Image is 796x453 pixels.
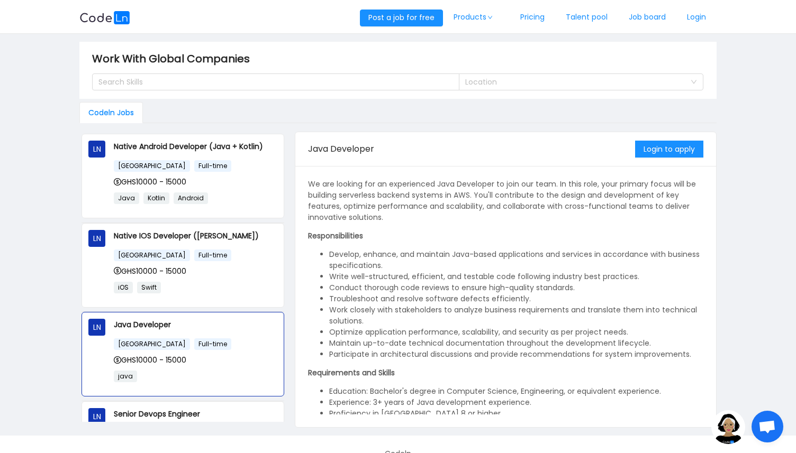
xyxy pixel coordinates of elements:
span: GHS10000 - 15000 [114,177,186,187]
li: Work closely with stakeholders to analyze business requirements and translate them into technical... [329,304,703,327]
div: Location [465,77,685,87]
div: Codeln Jobs [79,102,143,123]
span: Android [174,192,208,204]
span: Full-time [194,338,231,350]
span: java [114,371,137,382]
i: icon: dollar [114,356,121,364]
span: Kotlin [143,192,169,204]
span: [GEOGRAPHIC_DATA] [114,338,190,350]
p: We are looking for an experienced Java Developer to join our team. In this role, your primary foc... [308,179,703,223]
span: Java Developer [308,143,374,155]
button: Login to apply [635,141,703,158]
span: LN [93,319,101,336]
span: LN [93,408,101,425]
li: Troubleshoot and resolve software defects efficiently. [329,293,703,304]
li: Develop, enhance, and maintain Java-based applications and services in accordance with business s... [329,249,703,271]
li: Proficiency in [GEOGRAPHIC_DATA] 8 or higher. [329,408,703,419]
li: Conduct thorough code reviews to ensure high-quality standards. [329,282,703,293]
li: Education: Bachelor's degree in Computer Science, Engineering, or equivalent experience. [329,386,703,397]
span: LN [93,141,101,158]
button: Post a job for free [360,10,443,26]
strong: Requirements and Skills [308,367,395,378]
span: Java [114,192,139,204]
a: Open chat [752,411,783,442]
span: Work With Global Companies [92,50,256,67]
p: Senior Devops Engineer [114,408,277,420]
span: [GEOGRAPHIC_DATA] [114,249,190,261]
span: Full-time [194,160,231,172]
i: icon: dollar [114,267,121,274]
span: Swift [137,282,161,293]
img: logobg.f302741d.svg [79,11,130,24]
li: Experience: 3+ years of Java development experience. [329,397,703,408]
p: Native IOS Developer ([PERSON_NAME]) [114,230,277,242]
span: GHS10000 - 15000 [114,266,186,276]
span: GHS10000 - 15000 [114,355,186,365]
span: iOS [114,282,133,293]
p: Native Android Developer (Java + Kotlin) [114,141,277,152]
strong: Responsibilities [308,230,363,241]
span: [GEOGRAPHIC_DATA] [114,160,190,172]
i: icon: dollar [114,178,121,186]
li: Participate in architectural discussions and provide recommendations for system improvements. [329,349,703,360]
i: icon: down [691,79,697,86]
div: Search Skills [98,77,443,87]
span: Full-time [194,249,231,261]
a: Post a job for free [360,12,443,23]
img: ground.ddcf5dcf.png [711,410,745,444]
li: Maintain up-to-date technical documentation throughout the development lifecycle. [329,338,703,349]
span: LN [93,230,101,247]
i: icon: down [487,15,493,20]
li: Optimize application performance, scalability, and security as per project needs. [329,327,703,338]
li: Write well-structured, efficient, and testable code following industry best practices. [329,271,703,282]
p: Java Developer [114,319,277,330]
